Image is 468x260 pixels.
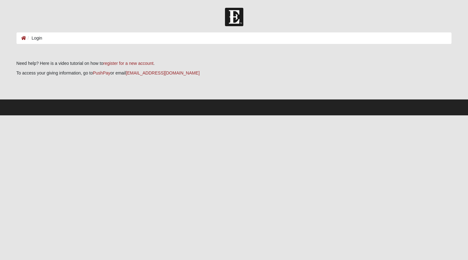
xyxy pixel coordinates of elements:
a: [EMAIL_ADDRESS][DOMAIN_NAME] [126,70,199,75]
p: To access your giving information, go to or email [16,70,452,76]
li: Login [26,35,42,41]
p: Need help? Here is a video tutorial on how to . [16,60,452,67]
img: Church of Eleven22 Logo [225,8,243,26]
a: register for a new account [103,61,153,66]
a: PushPay [93,70,110,75]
